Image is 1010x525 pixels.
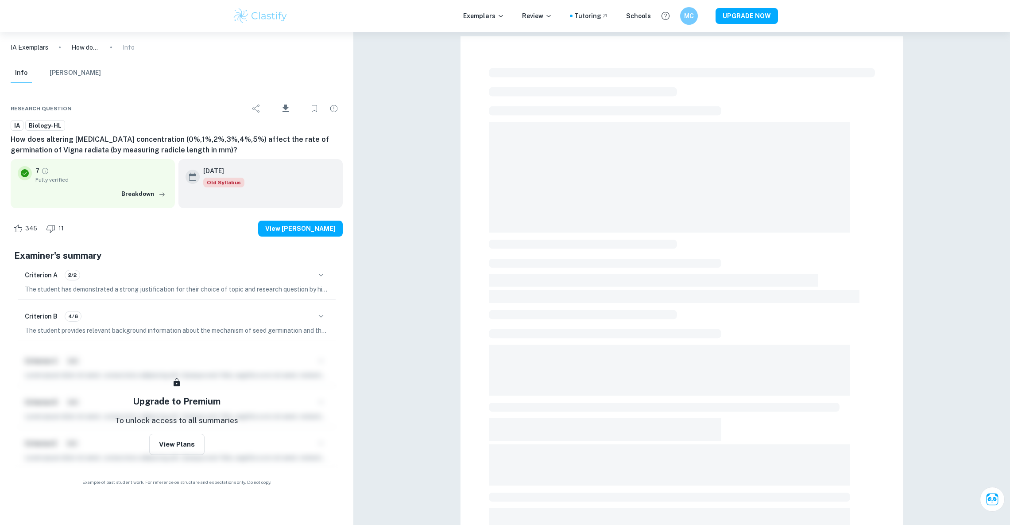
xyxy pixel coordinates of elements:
[54,224,69,233] span: 11
[20,224,42,233] span: 345
[11,63,32,83] button: Info
[11,134,343,156] h6: How does altering [MEDICAL_DATA] concentration (0%,1%,2%,3%,4%,5%) affect the rate of germination...
[463,11,504,21] p: Exemplars
[626,11,651,21] a: Schools
[119,187,168,201] button: Breakdown
[658,8,673,23] button: Help and Feedback
[65,271,80,279] span: 2/2
[980,487,1005,512] button: Ask Clai
[232,7,289,25] img: Clastify logo
[11,121,23,130] span: IA
[11,120,23,131] a: IA
[50,63,101,83] button: [PERSON_NAME]
[65,312,81,320] span: 4/6
[306,100,323,117] div: Bookmark
[11,479,343,486] span: Example of past student work. For reference on structure and expectations only. Do not copy.
[149,434,205,455] button: View Plans
[26,121,65,130] span: Biology-HL
[25,311,58,321] h6: Criterion B
[680,7,698,25] button: MC
[248,100,265,117] div: Share
[11,43,48,52] a: IA Exemplars
[71,43,100,52] p: How does altering [MEDICAL_DATA] concentration (0%,1%,2%,3%,4%,5%) affect the rate of germination...
[203,178,244,187] span: Old Syllabus
[14,249,339,262] h5: Examiner's summary
[35,176,168,184] span: Fully verified
[325,100,343,117] div: Report issue
[25,284,329,294] p: The student has demonstrated a strong justification for their choice of topic and research questi...
[41,167,49,175] a: Grade fully verified
[258,221,343,237] button: View [PERSON_NAME]
[123,43,135,52] p: Info
[684,11,694,21] h6: MC
[203,178,244,187] div: Starting from the May 2025 session, the Biology IA requirements have changed. It's OK to refer to...
[25,326,329,335] p: The student provides relevant background information about the mechanism of seed germination and ...
[44,222,69,236] div: Dislike
[11,222,42,236] div: Like
[716,8,778,24] button: UPGRADE NOW
[267,97,304,120] div: Download
[25,270,58,280] h6: Criterion A
[574,11,608,21] a: Tutoring
[203,166,237,176] h6: [DATE]
[35,166,39,176] p: 7
[25,120,65,131] a: Biology-HL
[133,395,221,408] h5: Upgrade to Premium
[11,105,72,113] span: Research question
[115,415,238,427] p: To unlock access to all summaries
[522,11,552,21] p: Review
